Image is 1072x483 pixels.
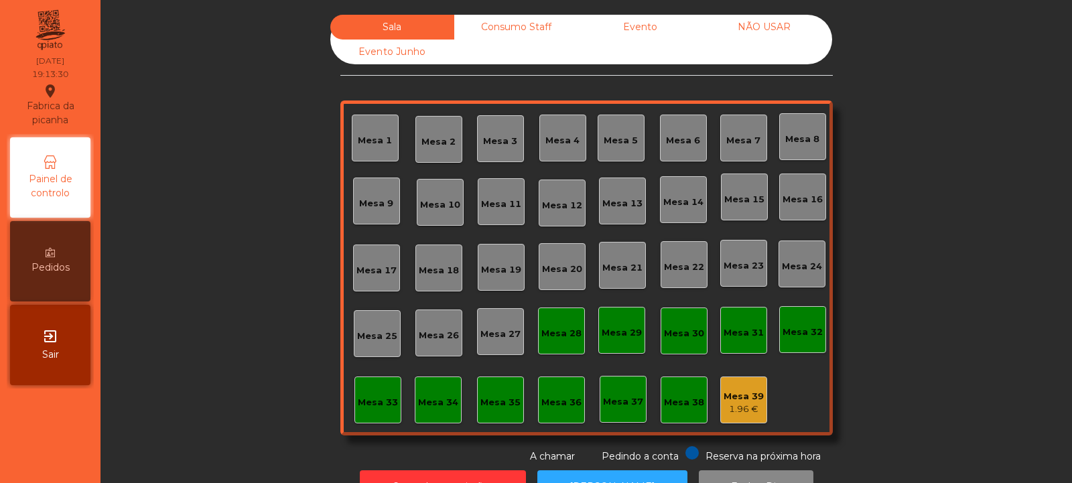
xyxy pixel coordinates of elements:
[357,330,397,343] div: Mesa 25
[358,134,392,147] div: Mesa 1
[783,326,823,339] div: Mesa 32
[542,263,582,276] div: Mesa 20
[664,261,704,274] div: Mesa 22
[359,197,393,210] div: Mesa 9
[663,196,703,209] div: Mesa 14
[785,133,819,146] div: Mesa 8
[32,68,68,80] div: 19:13:30
[602,450,679,462] span: Pedindo a conta
[706,450,821,462] span: Reserva na próxima hora
[603,395,643,409] div: Mesa 37
[724,403,764,416] div: 1.96 €
[11,83,90,127] div: Fabrica da picanha
[542,199,582,212] div: Mesa 12
[42,348,59,362] span: Sair
[724,193,764,206] div: Mesa 15
[419,329,459,342] div: Mesa 26
[666,134,700,147] div: Mesa 6
[330,15,454,40] div: Sala
[420,198,460,212] div: Mesa 10
[42,83,58,99] i: location_on
[783,193,823,206] div: Mesa 16
[724,326,764,340] div: Mesa 31
[481,198,521,211] div: Mesa 11
[13,172,87,200] span: Painel de controlo
[33,7,66,54] img: qpiato
[782,260,822,273] div: Mesa 24
[419,264,459,277] div: Mesa 18
[36,55,64,67] div: [DATE]
[483,135,517,148] div: Mesa 3
[454,15,578,40] div: Consumo Staff
[330,40,454,64] div: Evento Junho
[356,264,397,277] div: Mesa 17
[602,326,642,340] div: Mesa 29
[541,327,582,340] div: Mesa 28
[358,396,398,409] div: Mesa 33
[42,328,58,344] i: exit_to_app
[726,134,760,147] div: Mesa 7
[602,197,643,210] div: Mesa 13
[724,390,764,403] div: Mesa 39
[541,396,582,409] div: Mesa 36
[724,259,764,273] div: Mesa 23
[664,327,704,340] div: Mesa 30
[418,396,458,409] div: Mesa 34
[31,261,70,275] span: Pedidos
[664,396,704,409] div: Mesa 38
[421,135,456,149] div: Mesa 2
[480,328,521,341] div: Mesa 27
[602,261,643,275] div: Mesa 21
[480,396,521,409] div: Mesa 35
[702,15,826,40] div: NÃO USAR
[481,263,521,277] div: Mesa 19
[530,450,575,462] span: A chamar
[578,15,702,40] div: Evento
[545,134,580,147] div: Mesa 4
[604,134,638,147] div: Mesa 5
